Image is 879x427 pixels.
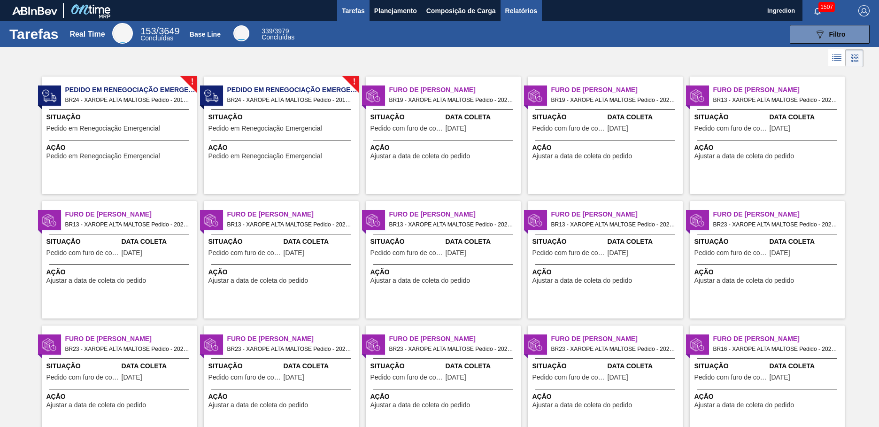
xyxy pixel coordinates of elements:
[532,374,605,381] span: Pedido com furo de coleta
[532,112,605,122] span: Situação
[446,125,466,132] span: 14/09/2025
[46,237,119,247] span: Situação
[389,344,513,354] span: BR23 - XAROPE ALTA MALTOSE Pedido - 2026304
[389,219,513,230] span: BR13 - XAROPE ALTA MALTOSE Pedido - 2026324
[551,210,683,219] span: Furo de Coleta
[694,361,767,371] span: Situação
[389,210,521,219] span: Furo de Coleta
[284,249,304,256] span: 15/09/2025
[65,344,189,354] span: BR23 - XAROPE ALTA MALTOSE Pedido - 2026302
[204,89,218,103] img: status
[65,219,189,230] span: BR13 - XAROPE ALTA MALTOSE Pedido - 2026224
[140,26,156,36] span: 153
[46,267,194,277] span: Ação
[532,143,680,153] span: Ação
[140,34,173,42] span: Concluídas
[370,237,443,247] span: Situação
[366,338,380,352] img: status
[370,125,443,132] span: Pedido com furo de coleta
[694,392,842,402] span: Ação
[208,237,281,247] span: Situação
[528,213,542,227] img: status
[233,25,249,41] div: Base Line
[208,112,356,122] span: Situação
[370,249,443,256] span: Pedido com furo de coleta
[366,89,380,103] img: status
[140,27,179,41] div: Real Time
[690,89,704,103] img: status
[262,28,294,40] div: Base Line
[112,23,133,44] div: Real Time
[122,249,142,256] span: 11/09/2025
[608,249,628,256] span: 16/09/2025
[446,112,518,122] span: Data Coleta
[551,95,675,105] span: BR19 - XAROPE ALTA MALTOSE Pedido - 2026318
[204,338,218,352] img: status
[713,85,845,95] span: Furo de Coleta
[690,213,704,227] img: status
[65,334,197,344] span: Furo de Coleta
[370,402,470,409] span: Ajustar a data de coleta do pedido
[770,112,842,122] span: Data Coleta
[713,219,837,230] span: BR23 - XAROPE ALTA MALTOSE Pedido - 2026252
[532,153,632,160] span: Ajustar a data de coleta do pedido
[191,78,193,85] span: !
[370,267,518,277] span: Ação
[858,5,870,16] img: Logout
[389,334,521,344] span: Furo de Coleta
[713,95,837,105] span: BR13 - XAROPE ALTA MALTOSE Pedido - 2026223
[284,237,356,247] span: Data Coleta
[608,361,680,371] span: Data Coleta
[262,27,272,35] span: 339
[46,392,194,402] span: Ação
[46,277,146,284] span: Ajustar a data de coleta do pedido
[551,219,675,230] span: BR13 - XAROPE ALTA MALTOSE Pedido - 2026325
[370,361,443,371] span: Situação
[208,277,308,284] span: Ajustar a data de coleta do pedido
[370,374,443,381] span: Pedido com furo de coleta
[532,402,632,409] span: Ajustar a data de coleta do pedido
[140,26,179,36] span: / 3649
[770,374,790,381] span: 11/09/2025
[532,125,605,132] span: Pedido com furo de coleta
[12,7,57,15] img: TNhmsLtSVTkK8tSr43FrP2fwEKptu5GPRR3wAAAABJRU5ErkJggg==
[208,249,281,256] span: Pedido com furo de coleta
[65,85,197,95] span: Pedido em Renegociação Emergencial
[551,85,683,95] span: Furo de Coleta
[46,112,194,122] span: Situação
[284,374,304,381] span: 15/09/2025
[770,249,790,256] span: 12/09/2025
[846,49,864,67] div: Visão em Cards
[694,237,767,247] span: Situação
[208,361,281,371] span: Situação
[208,392,356,402] span: Ação
[389,95,513,105] span: BR19 - XAROPE ALTA MALTOSE Pedido - 2026314
[262,33,294,41] span: Concluídas
[608,237,680,247] span: Data Coleta
[42,213,56,227] img: status
[353,78,355,85] span: !
[208,374,281,381] span: Pedido com furo de coleta
[342,5,365,16] span: Tarefas
[208,143,356,153] span: Ação
[227,334,359,344] span: Furo de Coleta
[46,143,194,153] span: Ação
[9,29,59,39] h1: Tarefas
[446,249,466,256] span: 16/09/2025
[46,361,119,371] span: Situação
[446,361,518,371] span: Data Coleta
[370,277,470,284] span: Ajustar a data de coleta do pedido
[608,125,628,132] span: 16/09/2025
[204,213,218,227] img: status
[532,277,632,284] span: Ajustar a data de coleta do pedido
[532,237,605,247] span: Situação
[208,153,322,160] span: Pedido em Renegociação Emergencial
[694,249,767,256] span: Pedido com furo de coleta
[790,25,870,44] button: Filtro
[829,31,846,38] span: Filtro
[770,361,842,371] span: Data Coleta
[370,392,518,402] span: Ação
[370,153,470,160] span: Ajustar a data de coleta do pedido
[694,153,794,160] span: Ajustar a data de coleta do pedido
[46,402,146,409] span: Ajustar a data de coleta do pedido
